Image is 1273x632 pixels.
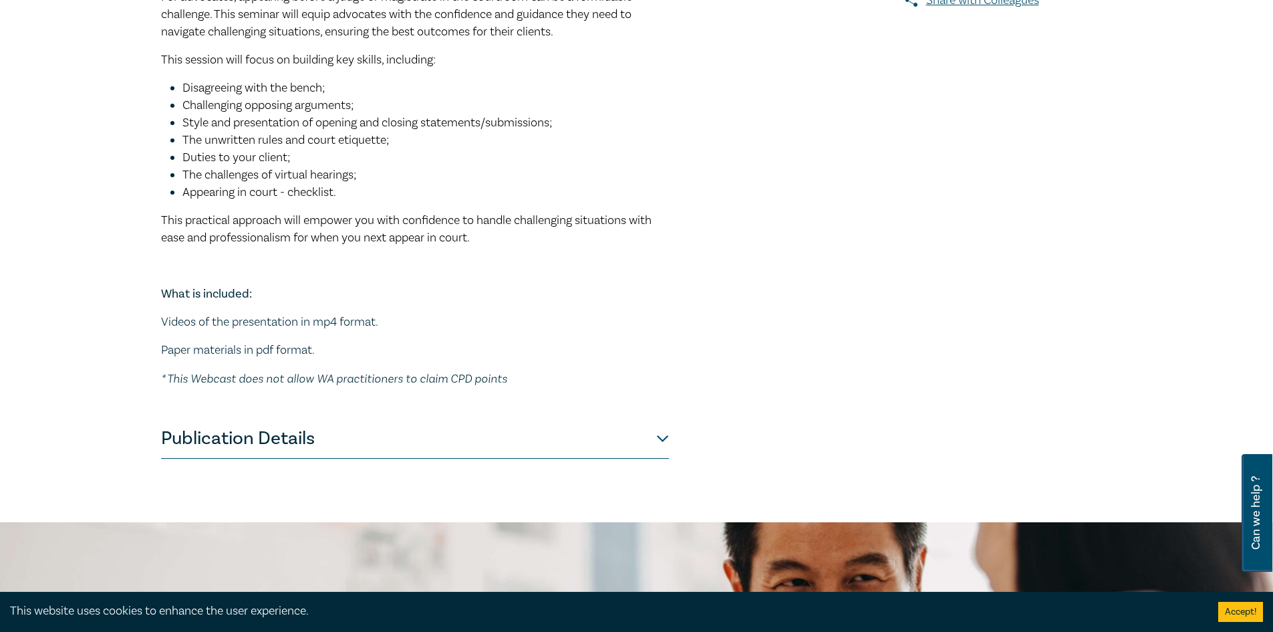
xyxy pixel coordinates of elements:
div: This website uses cookies to enhance the user experience. [10,603,1198,620]
button: Publication Details [161,419,669,459]
span: This session will focus on building key skills, including: [161,52,436,68]
span: Duties to your client; [182,150,291,165]
span: The unwritten rules and court etiquette; [182,132,390,148]
p: Paper materials in pdf format. [161,342,669,359]
span: This practical approach will empower you with confidence to handle challenging situations with ea... [161,213,652,245]
span: Disagreeing with the bench; [182,80,325,96]
strong: What is included: [161,286,252,302]
span: Challenging opposing arguments; [182,98,354,113]
span: The challenges of virtual hearings; [182,167,357,183]
em: * This Webcast does not allow WA practitioners to claim CPD points [161,371,507,385]
span: Can we help ? [1250,462,1262,564]
p: Videos of the presentation in mp4 format. [161,314,669,331]
button: Accept cookies [1218,602,1263,622]
span: Appearing in court - checklist. [182,185,336,200]
span: Style and presentation of opening and closing statements/submissions; [182,115,553,130]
